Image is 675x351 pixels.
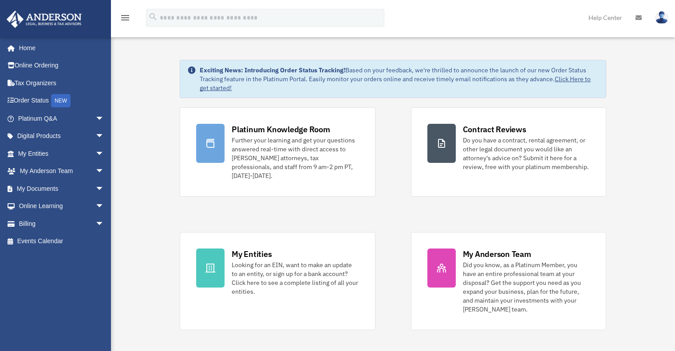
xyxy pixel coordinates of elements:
span: arrow_drop_down [95,145,113,163]
a: Home [6,39,113,57]
img: User Pic [655,11,668,24]
div: Do you have a contract, rental agreement, or other legal document you would like an attorney's ad... [463,136,590,171]
span: arrow_drop_down [95,110,113,128]
div: Platinum Knowledge Room [232,124,330,135]
span: arrow_drop_down [95,180,113,198]
div: My Anderson Team [463,248,531,260]
a: Tax Organizers [6,74,118,92]
a: Online Learningarrow_drop_down [6,197,118,215]
div: Contract Reviews [463,124,526,135]
strong: Exciting News: Introducing Order Status Tracking! [200,66,345,74]
a: My Entitiesarrow_drop_down [6,145,118,162]
div: My Entities [232,248,272,260]
a: Platinum Knowledge Room Further your learning and get your questions answered real-time with dire... [180,107,375,197]
a: Platinum Q&Aarrow_drop_down [6,110,118,127]
a: My Anderson Teamarrow_drop_down [6,162,118,180]
div: Further your learning and get your questions answered real-time with direct access to [PERSON_NAM... [232,136,359,180]
div: Looking for an EIN, want to make an update to an entity, or sign up for a bank account? Click her... [232,260,359,296]
span: arrow_drop_down [95,162,113,181]
a: Events Calendar [6,233,118,250]
a: Contract Reviews Do you have a contract, rental agreement, or other legal document you would like... [411,107,606,197]
i: search [148,12,158,22]
a: My Anderson Team Did you know, as a Platinum Member, you have an entire professional team at your... [411,232,606,330]
span: arrow_drop_down [95,197,113,216]
span: arrow_drop_down [95,127,113,146]
a: Click Here to get started! [200,75,591,92]
div: NEW [51,94,71,107]
i: menu [120,12,130,23]
a: Digital Productsarrow_drop_down [6,127,118,145]
a: Online Ordering [6,57,118,75]
a: My Documentsarrow_drop_down [6,180,118,197]
img: Anderson Advisors Platinum Portal [4,11,84,28]
div: Did you know, as a Platinum Member, you have an entire professional team at your disposal? Get th... [463,260,590,314]
a: menu [120,16,130,23]
span: arrow_drop_down [95,215,113,233]
a: Billingarrow_drop_down [6,215,118,233]
a: My Entities Looking for an EIN, want to make an update to an entity, or sign up for a bank accoun... [180,232,375,330]
a: Order StatusNEW [6,92,118,110]
div: Based on your feedback, we're thrilled to announce the launch of our new Order Status Tracking fe... [200,66,599,92]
